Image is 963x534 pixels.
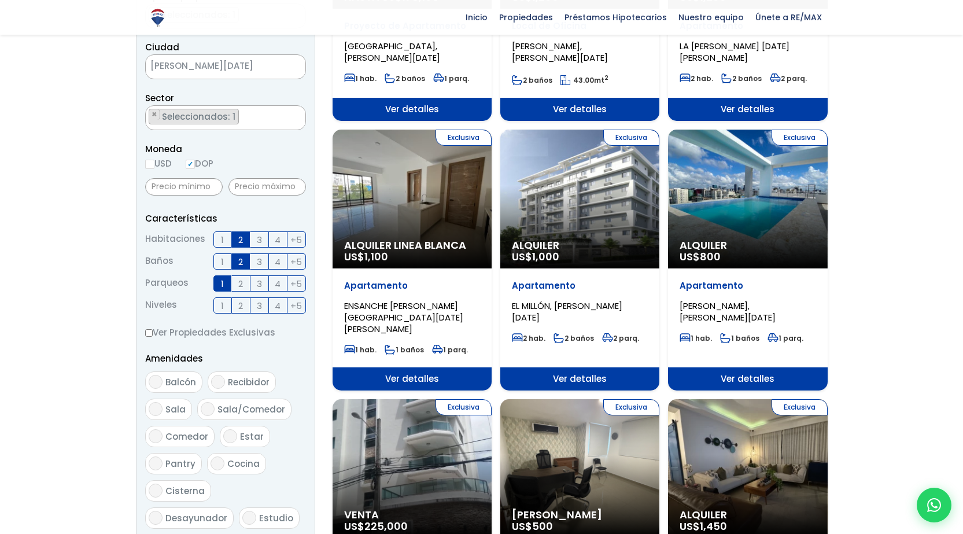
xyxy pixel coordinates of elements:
[149,402,163,416] input: Sala
[152,109,157,120] span: ×
[161,111,238,123] span: Seleccionados: 1
[512,75,552,85] span: 2 baños
[344,240,480,251] span: Alquiler Linea Blanca
[460,9,493,26] span: Inicio
[201,402,215,416] input: Sala/Comedor
[680,280,816,292] p: Apartamento
[603,130,659,146] span: Exclusiva
[385,345,424,355] span: 1 baños
[680,333,712,343] span: 1 hab.
[145,325,306,340] label: Ver Propiedades Exclusivas
[772,130,828,146] span: Exclusiva
[149,484,163,498] input: Cisterna
[385,73,425,83] span: 2 baños
[145,329,153,337] input: Ver Propiedades Exclusivas
[560,75,608,85] span: mt
[512,333,545,343] span: 2 hab.
[512,280,648,292] p: Apartamento
[145,160,154,169] input: USD
[344,280,480,292] p: Apartamento
[512,519,553,533] span: US$
[344,40,440,64] span: [GEOGRAPHIC_DATA], [PERSON_NAME][DATE]
[604,73,608,82] sup: 2
[149,375,163,389] input: Balcón
[344,345,377,355] span: 1 hab.
[242,511,256,525] input: Estudio
[290,255,302,269] span: +5
[145,92,174,104] span: Sector
[512,249,559,264] span: US$
[238,233,243,247] span: 2
[165,403,186,415] span: Sala
[680,300,776,323] span: [PERSON_NAME], [PERSON_NAME][DATE]
[146,58,276,74] span: SANTO DOMINGO OESTE
[259,512,293,524] span: Estudio
[149,456,163,470] input: Pantry
[554,333,594,343] span: 2 baños
[149,109,160,120] button: Remove item
[333,98,492,121] span: Ver detalles
[721,73,762,83] span: 2 baños
[288,62,294,72] span: ×
[364,519,408,533] span: 225,000
[333,367,492,391] span: Ver detalles
[165,376,196,388] span: Balcón
[344,249,388,264] span: US$
[290,233,302,247] span: +5
[293,109,300,120] button: Remove all items
[257,233,262,247] span: 3
[344,519,408,533] span: US$
[257,255,262,269] span: 3
[145,156,172,171] label: USD
[165,458,195,470] span: Pantry
[680,240,816,251] span: Alquiler
[290,277,302,291] span: +5
[512,509,648,521] span: [PERSON_NAME]
[768,333,803,343] span: 1 parq.
[500,367,659,391] span: Ver detalles
[145,253,174,270] span: Baños
[145,41,179,53] span: Ciudad
[221,277,224,291] span: 1
[145,275,189,292] span: Parqueos
[433,73,469,83] span: 1 parq.
[500,98,659,121] span: Ver detalles
[668,98,827,121] span: Ver detalles
[228,178,306,196] input: Precio máximo
[211,456,224,470] input: Cocina
[680,509,816,521] span: Alquiler
[750,9,828,26] span: Únete a RE/MAX
[238,255,243,269] span: 2
[145,231,205,248] span: Habitaciones
[344,300,463,335] span: ENSANCHE [PERSON_NAME][GEOGRAPHIC_DATA][DATE][PERSON_NAME]
[293,109,299,120] span: ×
[165,485,205,497] span: Cisterna
[221,299,224,313] span: 1
[228,376,270,388] span: Recibidor
[344,509,480,521] span: Venta
[512,300,622,323] span: EL MILLÓN, [PERSON_NAME][DATE]
[344,73,377,83] span: 1 hab.
[186,160,195,169] input: DOP
[146,106,152,131] textarea: Search
[493,9,559,26] span: Propiedades
[532,519,553,533] span: 500
[149,511,163,525] input: Desayunador
[221,233,224,247] span: 1
[668,130,827,391] a: Exclusiva Alquiler US$800 Apartamento [PERSON_NAME], [PERSON_NAME][DATE] 1 hab. 1 baños 1 parq. V...
[147,8,168,28] img: Logo de REMAX
[276,58,294,76] button: Remove all items
[275,255,281,269] span: 4
[436,399,492,415] span: Exclusiva
[240,430,264,443] span: Estar
[680,519,727,533] span: US$
[673,9,750,26] span: Nuestro equipo
[512,240,648,251] span: Alquiler
[186,156,213,171] label: DOP
[145,178,223,196] input: Precio mínimo
[436,130,492,146] span: Exclusiva
[145,211,306,226] p: Características
[238,299,243,313] span: 2
[223,429,237,443] input: Estar
[275,277,281,291] span: 4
